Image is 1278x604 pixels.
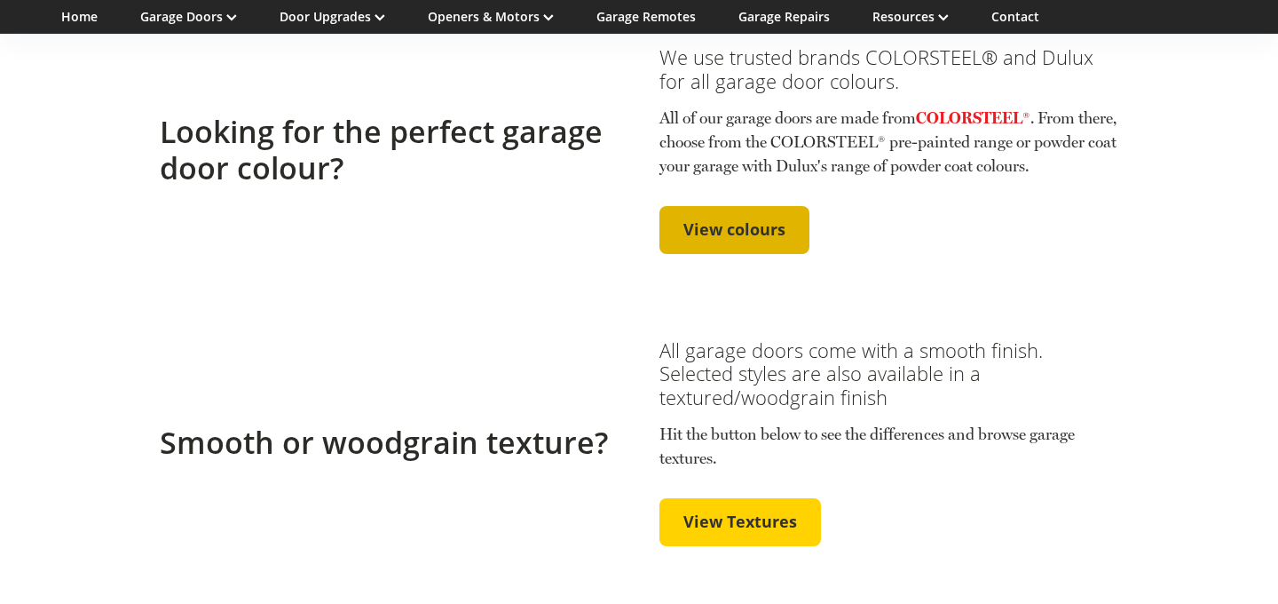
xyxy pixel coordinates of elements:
a: Home [61,8,98,25]
a: Garage Remotes [596,8,696,25]
a: Garage Repairs [738,8,830,25]
a: COLORSTEEL® [916,108,1030,127]
a: Door Upgrades [280,8,385,25]
p: Hit the button below to see the differences and browse garage textures. [659,422,1119,470]
h3: We use trusted brands COLORSTEEL® and Dulux for all garage door colours. [659,46,1119,93]
a: Openers & Motors [428,8,554,25]
a: Resources [872,8,949,25]
a: Garage Doors [140,8,237,25]
p: All of our garage doors are made from . From there, choose from the COLORSTEEL® pre-painted range... [659,106,1119,178]
h3: All garage doors come with a smooth finish. Selected styles are also available in a textured/wood... [659,339,1119,409]
span: View Textures [683,513,797,532]
span: View colours [683,220,785,240]
a: View colours [659,206,809,254]
h2: Smooth or woodgrain texture? [160,425,619,461]
a: Contact [991,8,1039,25]
a: View Textures [659,498,821,546]
h2: Looking for the perfect garage door colour? [160,114,619,187]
